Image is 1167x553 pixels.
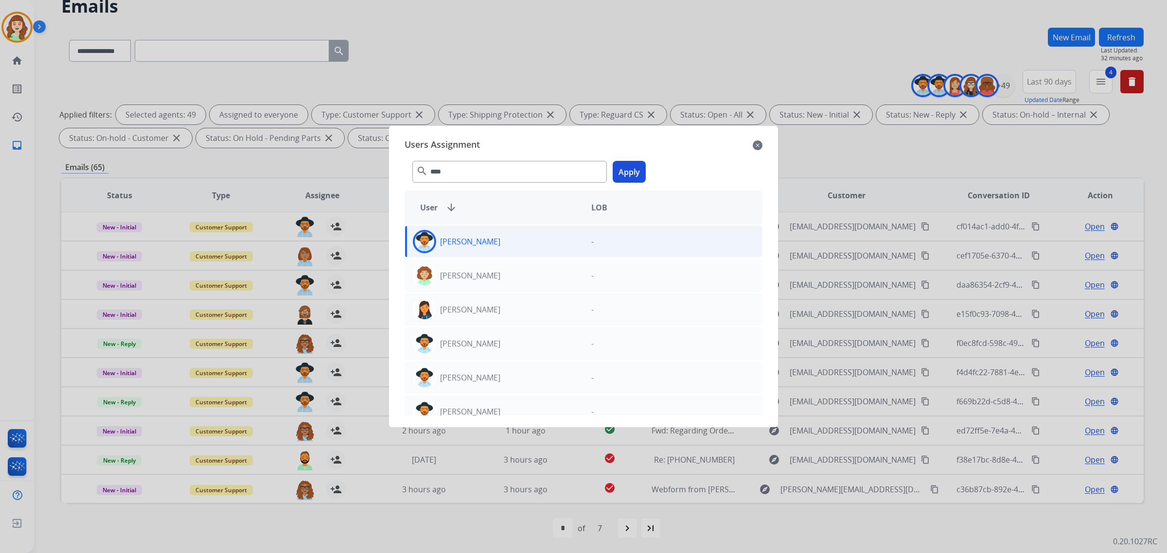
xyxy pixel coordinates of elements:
[416,165,428,177] mat-icon: search
[591,270,594,281] p: -
[412,202,583,213] div: User
[591,372,594,383] p: -
[613,161,646,183] button: Apply
[591,202,607,213] span: LOB
[440,236,500,247] p: [PERSON_NAME]
[591,338,594,349] p: -
[440,372,500,383] p: [PERSON_NAME]
[440,406,500,417] p: [PERSON_NAME]
[440,270,500,281] p: [PERSON_NAME]
[440,338,500,349] p: [PERSON_NAME]
[591,236,594,247] p: -
[445,202,457,213] mat-icon: arrow_downward
[440,304,500,315] p: [PERSON_NAME]
[405,138,480,153] span: Users Assignment
[753,139,762,151] mat-icon: close
[591,304,594,315] p: -
[591,406,594,417] p: -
